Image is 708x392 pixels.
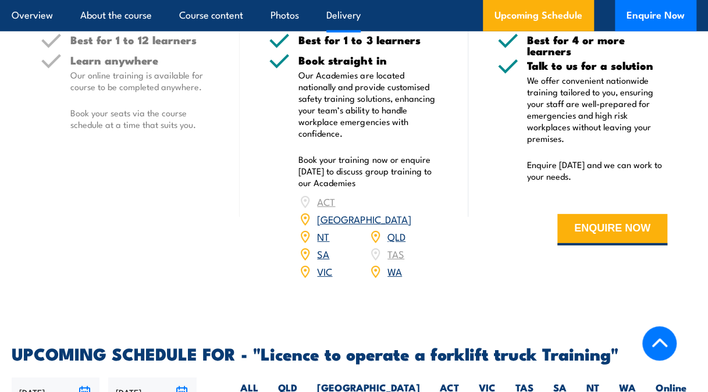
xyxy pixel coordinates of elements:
p: Book your seats via the course schedule at a time that suits you. [70,107,211,130]
p: We offer convenient nationwide training tailored to you, ensuring your staff are well-prepared fo... [527,74,667,144]
a: [GEOGRAPHIC_DATA] [317,212,411,226]
a: NT [317,229,329,243]
p: Our online training is available for course to be completed anywhere. [70,69,211,92]
p: Book your training now or enquire [DATE] to discuss group training to our Academies [298,154,439,188]
h5: Talk to us for a solution [527,60,667,71]
h5: Best for 4 or more learners [527,34,667,56]
h5: Book straight in [298,55,439,66]
a: SA [317,247,329,261]
a: QLD [387,229,405,243]
h5: Best for 1 to 12 learners [70,34,211,45]
a: VIC [317,264,332,278]
h5: Learn anywhere [70,55,211,66]
p: Enquire [DATE] and we can work to your needs. [527,159,667,182]
button: ENQUIRE NOW [557,214,667,245]
a: WA [387,264,402,278]
h2: UPCOMING SCHEDULE FOR - "Licence to operate a forklift truck Training" [12,345,696,361]
h5: Best for 1 to 3 learners [298,34,439,45]
p: Our Academies are located nationally and provide customised safety training solutions, enhancing ... [298,69,439,139]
